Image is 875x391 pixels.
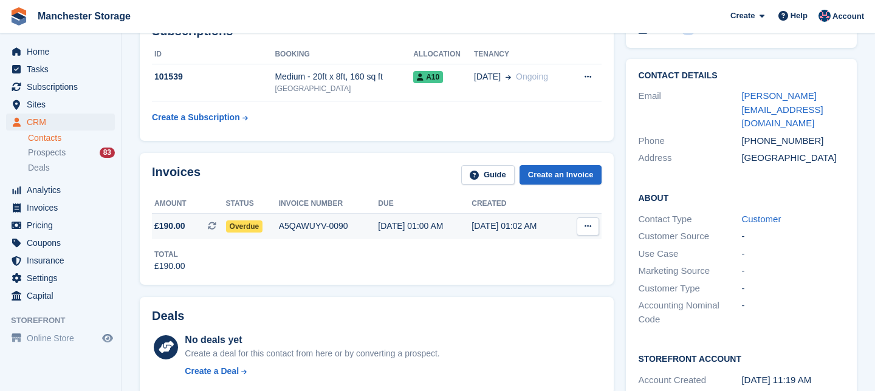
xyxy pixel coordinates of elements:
[638,89,741,131] div: Email
[100,331,115,345] a: Preview store
[152,194,226,214] th: Amount
[154,249,185,260] div: Total
[6,43,115,60] a: menu
[6,217,115,234] a: menu
[472,220,565,233] div: [DATE] 01:02 AM
[27,114,100,131] span: CRM
[638,373,741,387] div: Account Created
[6,270,115,287] a: menu
[6,78,115,95] a: menu
[6,61,115,78] a: menu
[461,165,515,185] a: Guide
[638,247,741,261] div: Use Case
[185,365,439,378] a: Create a Deal
[6,252,115,269] a: menu
[520,165,602,185] a: Create an Invoice
[741,151,845,165] div: [GEOGRAPHIC_DATA]
[27,217,100,234] span: Pricing
[741,90,823,128] a: [PERSON_NAME][EMAIL_ADDRESS][DOMAIN_NAME]
[27,78,100,95] span: Subscriptions
[474,70,501,83] span: [DATE]
[28,132,115,144] a: Contacts
[741,299,845,326] div: -
[27,61,100,78] span: Tasks
[413,71,443,83] span: A10
[152,111,240,124] div: Create a Subscription
[279,194,379,214] th: Invoice number
[275,45,413,64] th: Booking
[472,194,565,214] th: Created
[638,229,741,243] div: Customer Source
[152,70,275,83] div: 101539
[28,147,66,158] span: Prospects
[28,162,50,174] span: Deals
[152,106,248,129] a: Create a Subscription
[27,96,100,113] span: Sites
[279,220,379,233] div: A5QAWUYV-0090
[741,264,845,278] div: -
[28,161,115,174] a: Deals
[474,45,569,64] th: Tenancy
[154,220,185,233] span: £190.00
[6,182,115,199] a: menu
[33,6,136,26] a: Manchester Storage
[413,45,474,64] th: Allocation
[741,373,845,387] div: [DATE] 11:19 AM
[154,260,185,273] div: £190.00
[638,71,845,81] h2: Contact Details
[741,282,845,296] div: -
[27,43,100,60] span: Home
[275,70,413,83] div: Medium - 20ft x 8ft, 160 sq ft
[27,199,100,216] span: Invoices
[638,352,845,364] h2: Storefront Account
[6,199,115,216] a: menu
[741,247,845,261] div: -
[27,234,100,251] span: Coupons
[27,252,100,269] span: Insurance
[226,220,263,233] span: Overdue
[638,212,741,226] div: Contact Type
[100,148,115,158] div: 83
[185,347,439,360] div: Create a deal for this contact from here or by converting a prospect.
[6,287,115,304] a: menu
[832,10,864,22] span: Account
[638,282,741,296] div: Customer Type
[6,114,115,131] a: menu
[6,96,115,113] a: menu
[28,146,115,159] a: Prospects 83
[638,299,741,326] div: Accounting Nominal Code
[638,191,845,203] h2: About
[185,365,239,378] div: Create a Deal
[378,220,472,233] div: [DATE] 01:00 AM
[27,330,100,347] span: Online Store
[152,309,184,323] h2: Deals
[226,194,279,214] th: Status
[730,10,755,22] span: Create
[791,10,808,22] span: Help
[741,134,845,148] div: [PHONE_NUMBER]
[10,7,28,25] img: stora-icon-8386f47178a22dfd0bd8f6a31ec36ba5ce8667c1dd55bd0f319d3a0aa187defe.svg
[638,134,741,148] div: Phone
[275,83,413,94] div: [GEOGRAPHIC_DATA]
[152,165,201,185] h2: Invoices
[27,270,100,287] span: Settings
[6,234,115,251] a: menu
[638,264,741,278] div: Marketing Source
[11,314,121,327] span: Storefront
[638,151,741,165] div: Address
[27,182,100,199] span: Analytics
[741,214,781,224] a: Customer
[27,287,100,304] span: Capital
[6,330,115,347] a: menu
[152,45,275,64] th: ID
[516,72,548,81] span: Ongoing
[741,229,845,243] div: -
[185,333,439,347] div: No deals yet
[378,194,472,214] th: Due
